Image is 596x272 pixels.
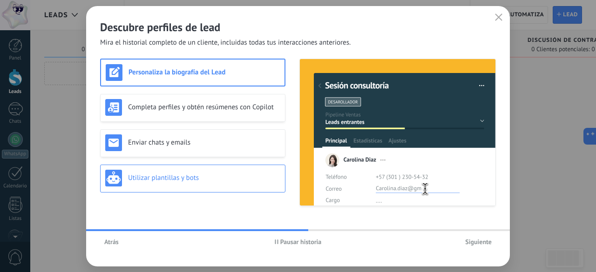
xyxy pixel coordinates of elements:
h3: Enviar chats y emails [128,138,280,147]
span: Atrás [104,239,119,245]
span: Pausar historia [280,239,322,245]
button: Pausar historia [271,235,326,249]
h2: Descubre perfiles de lead [100,20,496,34]
h3: Completa perfiles y obtén resúmenes con Copilot [128,103,280,112]
h3: Personaliza la biografía del Lead [129,68,280,77]
button: Atrás [100,235,123,249]
h3: Utilizar plantillas y bots [128,173,280,182]
span: Mira el historial completo de un cliente, incluidas todas tus interacciones anteriores. [100,38,351,47]
span: Siguiente [465,239,492,245]
button: Siguiente [461,235,496,249]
